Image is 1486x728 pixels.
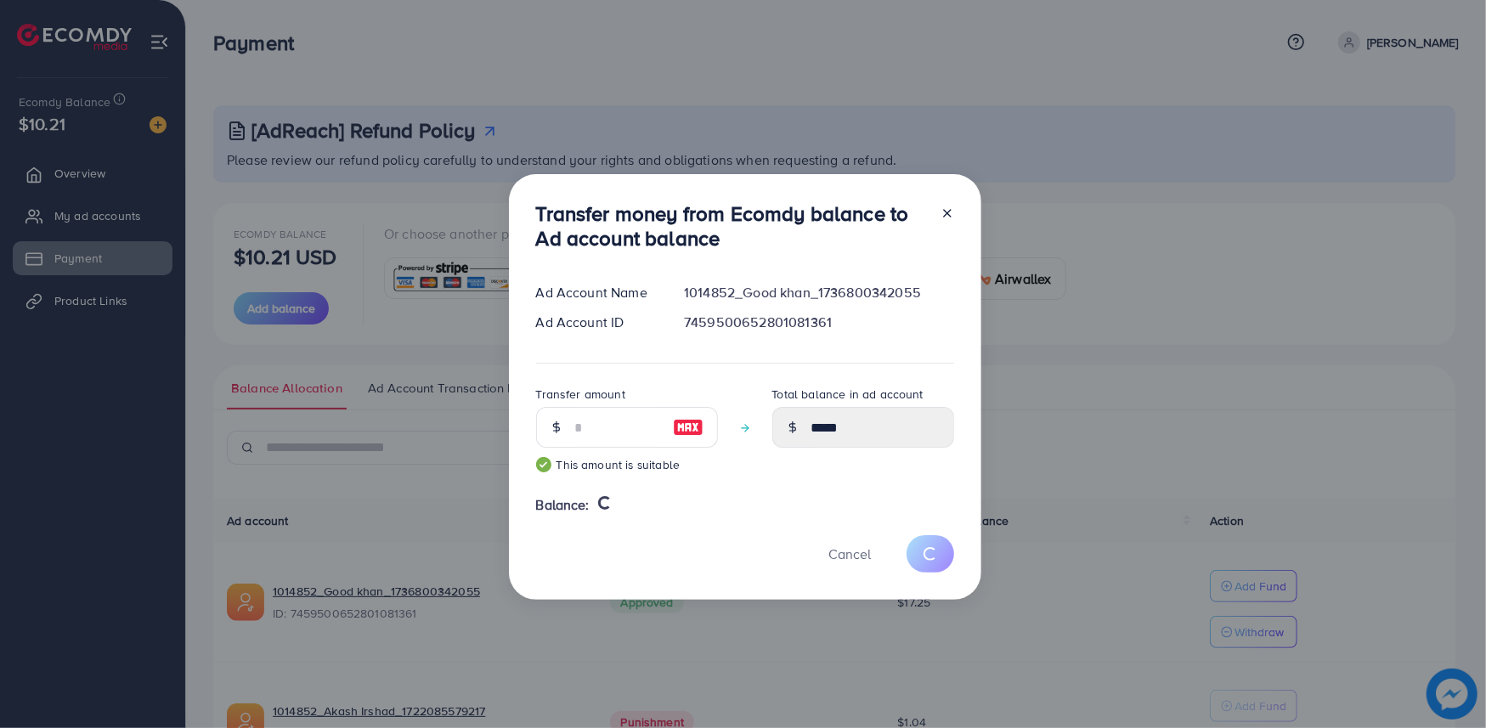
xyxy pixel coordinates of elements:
[829,545,872,563] span: Cancel
[673,417,703,437] img: image
[523,313,671,332] div: Ad Account ID
[536,457,551,472] img: guide
[808,535,893,572] button: Cancel
[670,283,967,302] div: 1014852_Good khan_1736800342055
[523,283,671,302] div: Ad Account Name
[536,495,590,515] span: Balance:
[670,313,967,332] div: 7459500652801081361
[536,456,718,473] small: This amount is suitable
[536,386,625,403] label: Transfer amount
[536,201,927,251] h3: Transfer money from Ecomdy balance to Ad account balance
[772,386,924,403] label: Total balance in ad account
